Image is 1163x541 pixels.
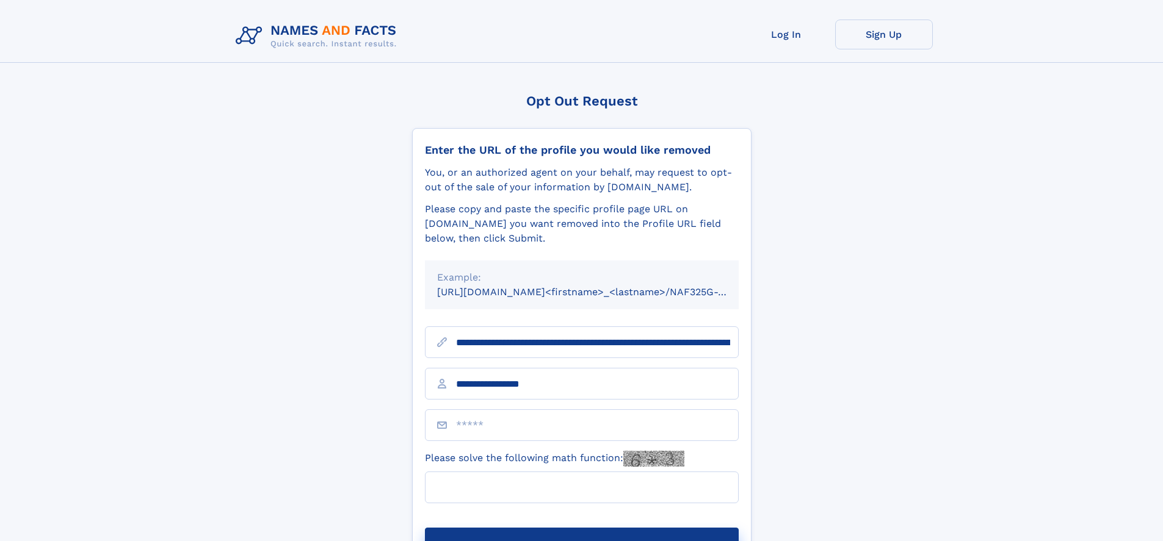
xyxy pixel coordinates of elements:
div: Opt Out Request [412,93,752,109]
a: Log In [737,20,835,49]
div: Enter the URL of the profile you would like removed [425,143,739,157]
img: Logo Names and Facts [231,20,407,52]
small: [URL][DOMAIN_NAME]<firstname>_<lastname>/NAF325G-xxxxxxxx [437,286,762,298]
a: Sign Up [835,20,933,49]
div: Please copy and paste the specific profile page URL on [DOMAIN_NAME] you want removed into the Pr... [425,202,739,246]
label: Please solve the following math function: [425,451,684,467]
div: You, or an authorized agent on your behalf, may request to opt-out of the sale of your informatio... [425,165,739,195]
div: Example: [437,270,726,285]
